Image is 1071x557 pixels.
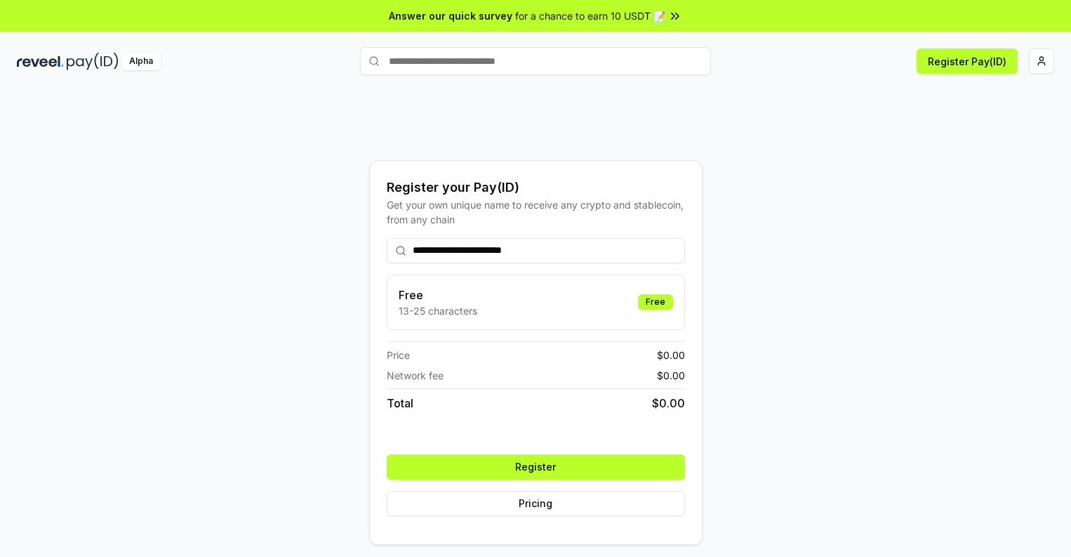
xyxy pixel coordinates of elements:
[17,53,64,70] img: reveel_dark
[917,48,1018,74] button: Register Pay(ID)
[652,395,685,412] span: $ 0.00
[657,368,685,383] span: $ 0.00
[389,8,512,23] span: Answer our quick survey
[657,348,685,362] span: $ 0.00
[638,294,673,310] div: Free
[387,395,413,412] span: Total
[515,8,665,23] span: for a chance to earn 10 USDT 📝
[387,348,410,362] span: Price
[387,491,685,516] button: Pricing
[387,368,444,383] span: Network fee
[67,53,119,70] img: pay_id
[387,454,685,480] button: Register
[387,197,685,227] div: Get your own unique name to receive any crypto and stablecoin, from any chain
[387,178,685,197] div: Register your Pay(ID)
[399,287,477,303] h3: Free
[121,53,161,70] div: Alpha
[399,303,477,318] p: 13-25 characters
